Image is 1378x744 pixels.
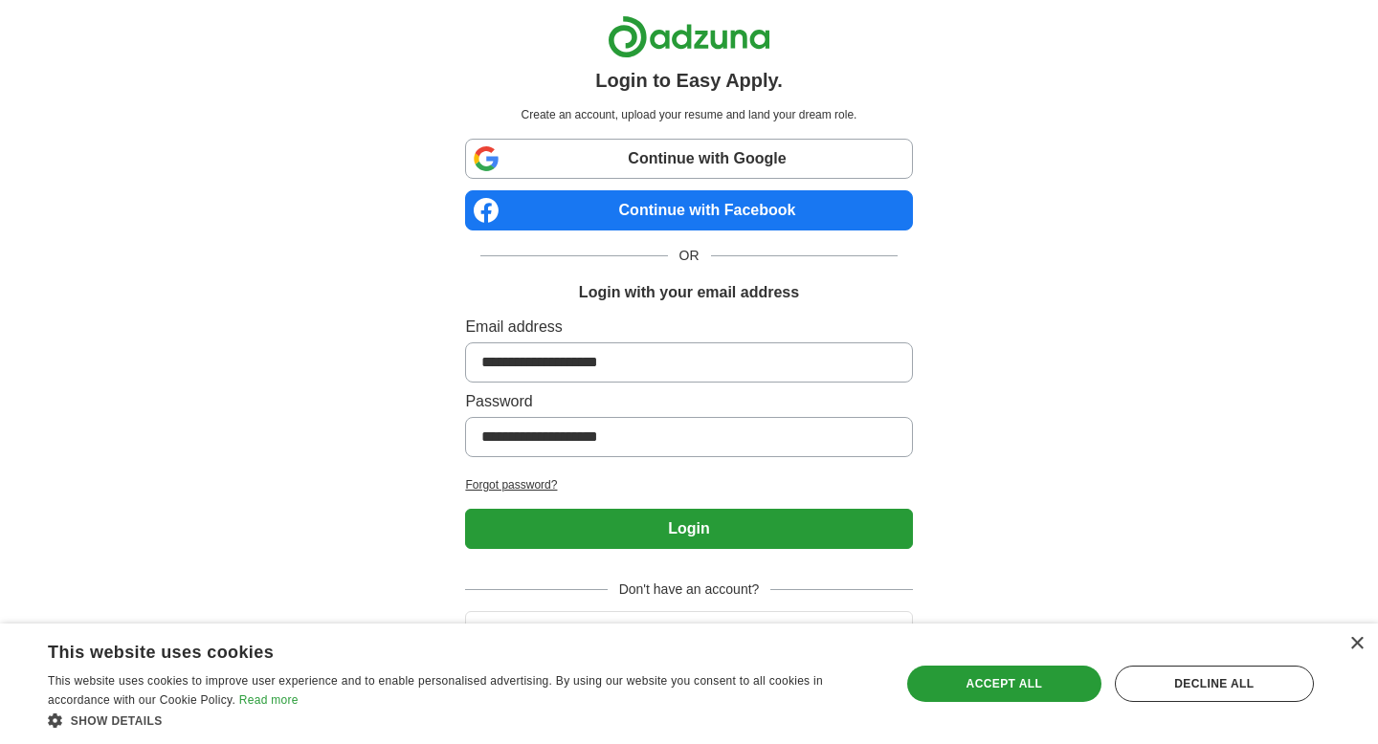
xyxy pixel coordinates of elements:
label: Password [465,390,912,413]
button: Login [465,509,912,549]
div: Accept all [907,666,1101,702]
a: Create account [465,623,912,639]
h1: Login to Easy Apply. [595,66,783,95]
img: Adzuna logo [608,15,770,58]
h1: Login with your email address [579,281,799,304]
a: Read more, opens a new window [239,693,299,707]
span: Show details [71,714,163,728]
div: This website uses cookies [48,635,828,664]
div: Decline all [1115,666,1314,702]
span: Don't have an account? [608,580,771,600]
div: Show details [48,711,876,730]
a: Continue with Google [465,139,912,179]
a: Continue with Facebook [465,190,912,230]
a: Forgot password? [465,476,912,493]
span: This website uses cookies to improve user experience and to enable personalised advertising. By u... [48,674,823,707]
button: Create account [465,611,912,651]
p: Create an account, upload your resume and land your dream role. [469,106,908,123]
span: OR [668,246,711,266]
label: Email address [465,316,912,339]
div: Close [1349,637,1364,651]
